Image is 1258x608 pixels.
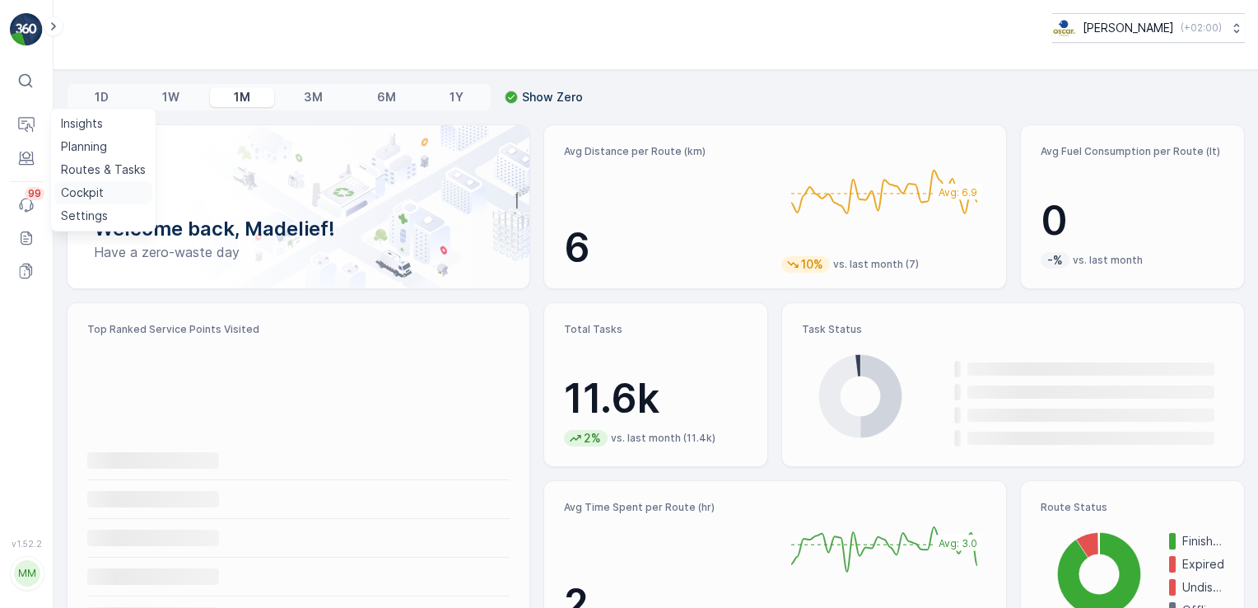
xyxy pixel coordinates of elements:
p: vs. last month (11.4k) [611,432,715,445]
p: 3M [304,89,323,105]
p: ( +02:00 ) [1181,21,1222,35]
p: Finished [1182,533,1224,550]
p: [PERSON_NAME] [1083,20,1174,36]
p: Avg Fuel Consumption per Route (lt) [1041,145,1224,158]
p: Total Tasks [564,323,748,336]
p: 6M [377,89,396,105]
p: 1W [162,89,179,105]
p: 0 [1041,196,1224,246]
button: MM [10,552,43,595]
button: [PERSON_NAME](+02:00) [1052,13,1245,43]
p: Avg Time Spent per Route (hr) [564,501,768,514]
p: Expired [1182,556,1224,573]
p: 99 [28,187,41,200]
span: v 1.52.2 [10,539,43,549]
p: Avg Distance per Route (km) [564,145,768,158]
p: 1M [234,89,250,105]
div: MM [14,560,40,587]
p: 2% [582,430,603,447]
p: 10% [799,256,825,273]
p: Show Zero [522,89,583,105]
img: logo [10,13,43,46]
p: -% [1046,252,1065,269]
p: vs. last month (7) [833,258,919,271]
p: 1D [95,89,109,105]
img: basis-logo_rgb2x.png [1052,19,1076,37]
p: Top Ranked Service Points Visited [87,323,510,336]
a: 99 [10,189,43,222]
p: 1Y [450,89,464,105]
p: vs. last month [1073,254,1143,267]
p: Welcome back, Madelief! [94,216,503,242]
p: Have a zero-waste day [94,242,503,262]
p: 11.6k [564,374,748,423]
p: 6 [564,223,768,273]
p: Route Status [1041,501,1224,514]
p: Task Status [802,323,1224,336]
p: Undispatched [1182,579,1224,596]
